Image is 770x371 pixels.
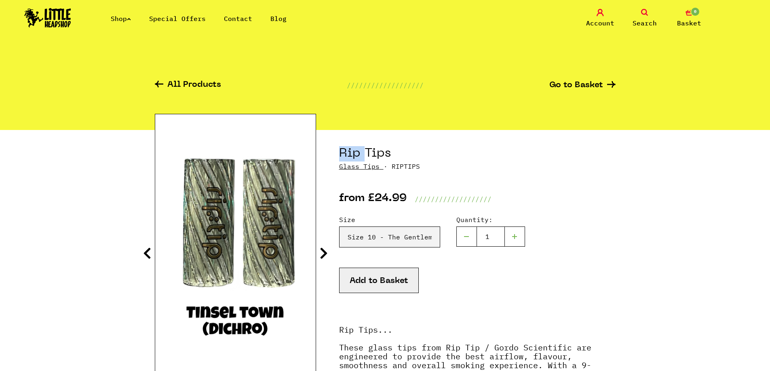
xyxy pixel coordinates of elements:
[415,194,492,204] p: ///////////////////
[586,18,614,28] span: Account
[155,81,221,90] a: All Products
[690,7,700,17] span: 0
[477,226,505,247] input: 1
[111,15,131,23] a: Shop
[677,18,701,28] span: Basket
[339,268,419,293] button: Add to Basket
[224,15,252,23] a: Contact
[270,15,287,23] a: Blog
[339,194,407,204] p: from £24.99
[339,146,616,161] h1: Rip Tips
[633,18,657,28] span: Search
[24,8,71,27] img: Little Head Shop Logo
[155,147,316,347] img: Rip Tips image 13
[347,80,424,90] p: ///////////////////
[456,215,525,224] label: Quantity:
[339,162,380,170] a: Glass Tips
[149,15,206,23] a: Special Offers
[669,9,709,28] a: 0 Basket
[624,9,665,28] a: Search
[549,81,616,90] a: Go to Basket
[339,215,440,224] label: Size
[339,161,616,171] p: · RIPTIPS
